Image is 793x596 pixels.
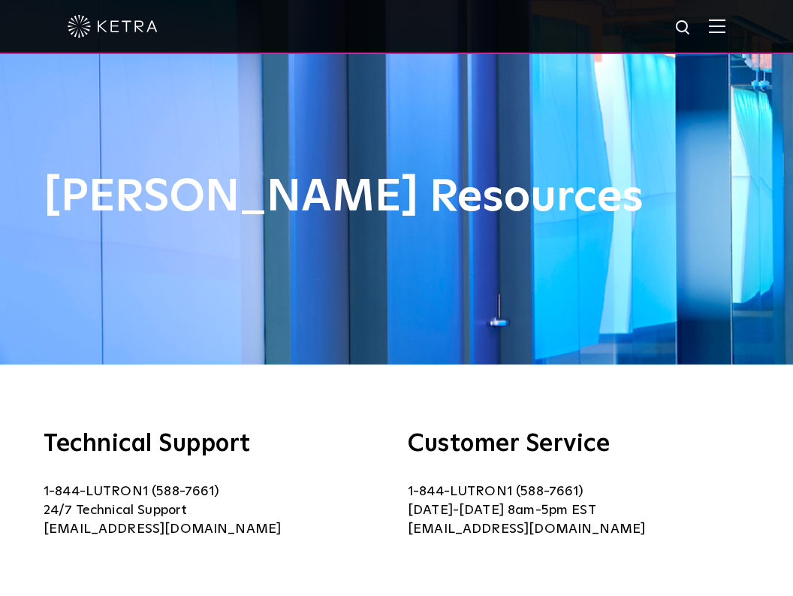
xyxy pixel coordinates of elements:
[44,483,385,539] p: 1-844-LUTRON1 (588-7661) 24/7 Technical Support
[68,15,158,38] img: ketra-logo-2019-white
[408,432,749,456] h3: Customer Service
[44,522,281,536] a: [EMAIL_ADDRESS][DOMAIN_NAME]
[408,483,749,539] p: 1-844-LUTRON1 (588-7661) [DATE]-[DATE] 8am-5pm EST [EMAIL_ADDRESS][DOMAIN_NAME]
[674,19,693,38] img: search icon
[709,19,725,33] img: Hamburger%20Nav.svg
[44,432,385,456] h3: Technical Support
[44,173,749,222] h1: [PERSON_NAME] Resources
